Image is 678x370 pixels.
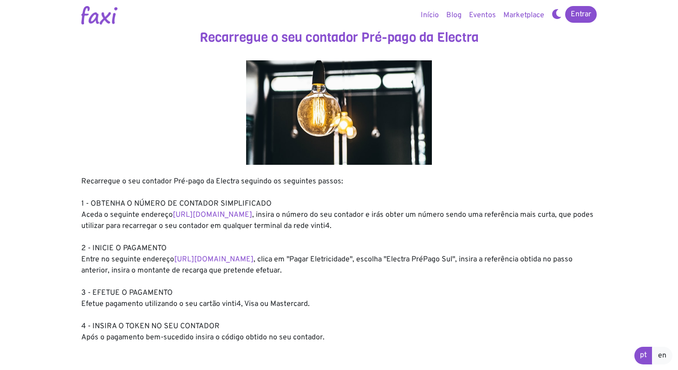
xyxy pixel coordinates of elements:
[565,6,597,23] a: Entrar
[652,347,672,364] a: en
[81,30,597,45] h3: Recarregue o seu contador Pré-pago da Electra
[173,210,252,220] a: [URL][DOMAIN_NAME]
[417,6,443,25] a: Início
[500,6,548,25] a: Marketplace
[81,6,117,25] img: Logotipo Faxi Online
[81,176,597,343] div: Recarregue o seu contador Pré-pago da Electra seguindo os seguintes passos: 1 - OBTENHA O NÚMERO ...
[246,60,432,165] img: energy.jpg
[174,255,254,264] a: [URL][DOMAIN_NAME]
[443,6,465,25] a: Blog
[465,6,500,25] a: Eventos
[634,347,652,364] a: pt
